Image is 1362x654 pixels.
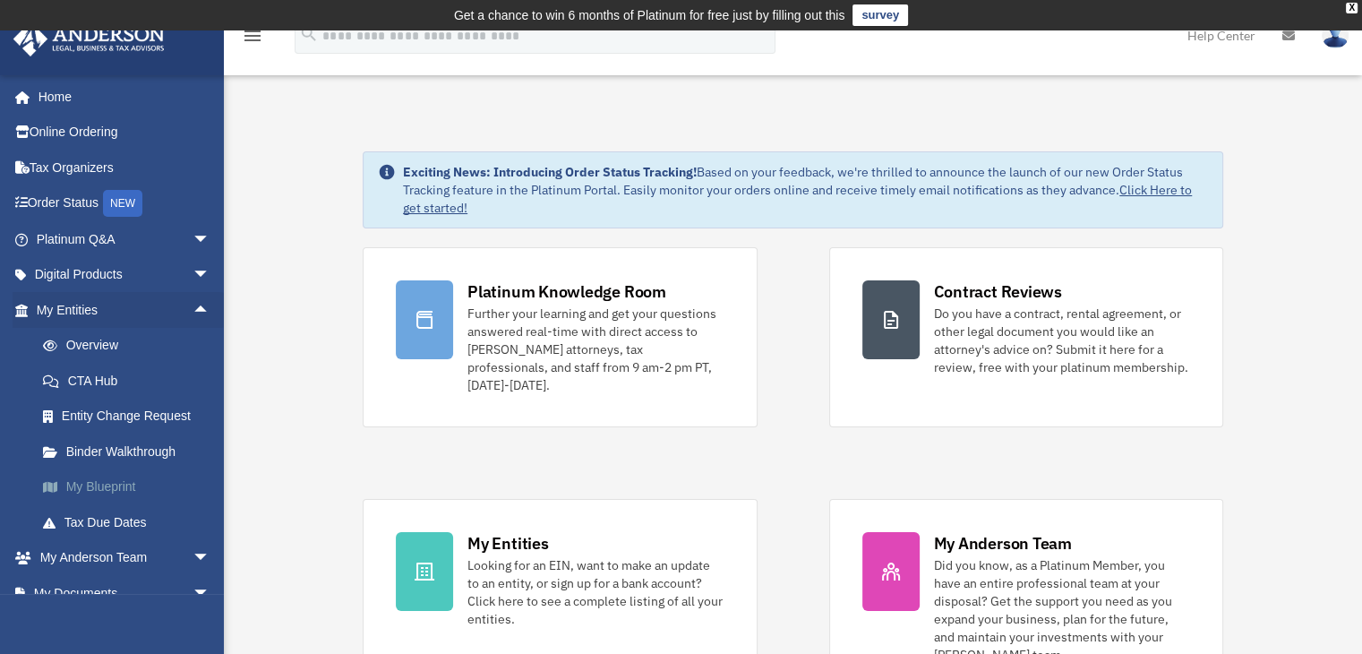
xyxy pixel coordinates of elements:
[934,305,1190,376] div: Do you have a contract, rental agreement, or other legal document you would like an attorney's ad...
[467,305,724,394] div: Further your learning and get your questions answered real-time with direct access to [PERSON_NAM...
[193,257,228,294] span: arrow_drop_down
[299,24,319,44] i: search
[454,4,845,26] div: Get a chance to win 6 months of Platinum for free just by filling out this
[193,292,228,329] span: arrow_drop_up
[193,575,228,612] span: arrow_drop_down
[1346,3,1358,13] div: close
[13,575,237,611] a: My Documentsarrow_drop_down
[193,540,228,577] span: arrow_drop_down
[13,257,237,293] a: Digital Productsarrow_drop_down
[467,556,724,628] div: Looking for an EIN, want to make an update to an entity, or sign up for a bank account? Click her...
[852,4,908,26] a: survey
[193,221,228,258] span: arrow_drop_down
[13,115,237,151] a: Online Ordering
[242,25,263,47] i: menu
[242,31,263,47] a: menu
[934,532,1072,555] div: My Anderson Team
[25,363,237,399] a: CTA Hub
[25,469,237,505] a: My Blueprint
[467,280,666,303] div: Platinum Knowledge Room
[363,247,757,427] a: Platinum Knowledge Room Further your learning and get your questions answered real-time with dire...
[8,22,170,56] img: Anderson Advisors Platinum Portal
[13,185,237,222] a: Order StatusNEW
[13,292,237,328] a: My Entitiesarrow_drop_up
[403,164,697,180] strong: Exciting News: Introducing Order Status Tracking!
[25,504,237,540] a: Tax Due Dates
[403,163,1208,217] div: Based on your feedback, we're thrilled to announce the launch of our new Order Status Tracking fe...
[25,434,237,469] a: Binder Walkthrough
[1322,22,1349,48] img: User Pic
[13,540,237,576] a: My Anderson Teamarrow_drop_down
[829,247,1223,427] a: Contract Reviews Do you have a contract, rental agreement, or other legal document you would like...
[403,182,1192,216] a: Click Here to get started!
[467,532,548,555] div: My Entities
[25,328,237,364] a: Overview
[103,190,142,217] div: NEW
[13,150,237,185] a: Tax Organizers
[13,79,228,115] a: Home
[934,280,1062,303] div: Contract Reviews
[25,399,237,435] a: Entity Change Request
[13,221,237,257] a: Platinum Q&Aarrow_drop_down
